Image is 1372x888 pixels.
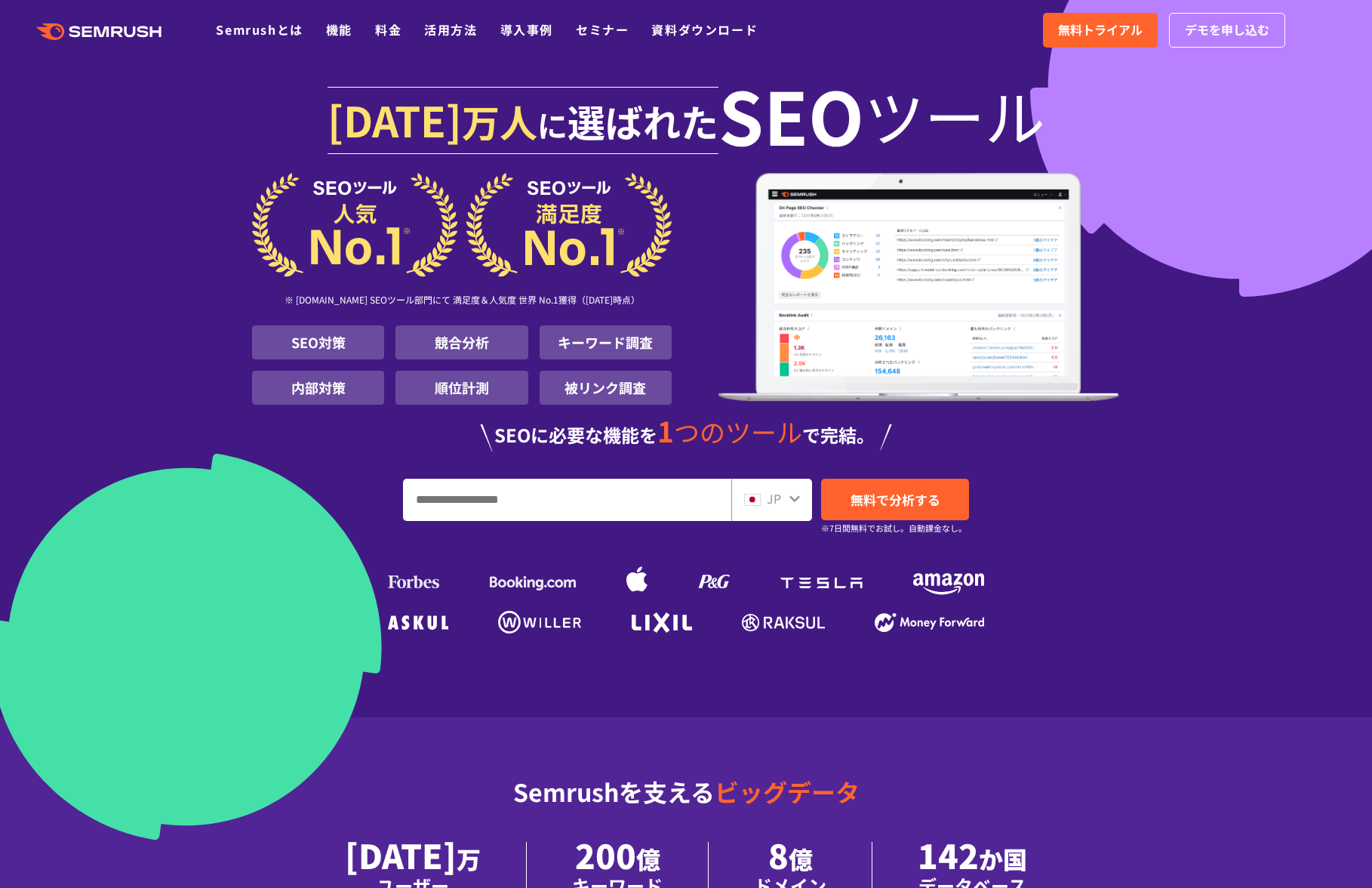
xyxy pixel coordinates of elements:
[375,20,401,39] a: 料金
[252,417,1120,452] div: SEOに必要な機能を
[636,841,660,876] span: 億
[1043,13,1158,48] a: 無料トライアル
[802,421,875,448] span: で完結。
[864,85,1045,145] span: ツール
[718,85,864,145] span: SEO
[395,371,528,405] li: 順位計測
[657,410,674,451] span: 1
[576,20,629,39] a: セミナー
[252,277,672,325] div: ※ [DOMAIN_NAME] SEOツール部門にて 満足度＆人気度 世界 No.1獲得（[DATE]時点）
[715,774,860,809] span: ビッグデータ
[851,490,940,509] span: 無料で分析する
[424,20,477,39] a: 活用方法
[789,841,813,876] span: 億
[1058,20,1143,40] span: 無料トライアル
[767,489,781,507] span: JP
[979,841,1027,876] span: か国
[568,94,718,148] span: 選ばれた
[1185,20,1269,40] span: デモを申し込む
[500,20,553,39] a: 導入事例
[252,325,384,359] li: SEO対策
[540,371,672,405] li: 被リンク調査
[462,94,537,148] span: 万人
[651,20,758,39] a: 資料ダウンロード
[326,20,352,39] a: 機能
[404,479,731,520] input: URL、キーワードを入力してください
[328,89,462,150] span: [DATE]
[821,521,967,535] small: ※7日間無料でお試し。自動課金なし。
[216,20,303,39] a: Semrushとは
[537,103,568,146] span: に
[821,479,969,520] a: 無料で分析する
[540,325,672,359] li: キーワード調査
[674,413,802,450] span: つのツール
[252,766,1120,842] div: Semrushを支える
[1169,13,1285,48] a: デモを申し込む
[395,325,528,359] li: 競合分析
[252,371,384,405] li: 内部対策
